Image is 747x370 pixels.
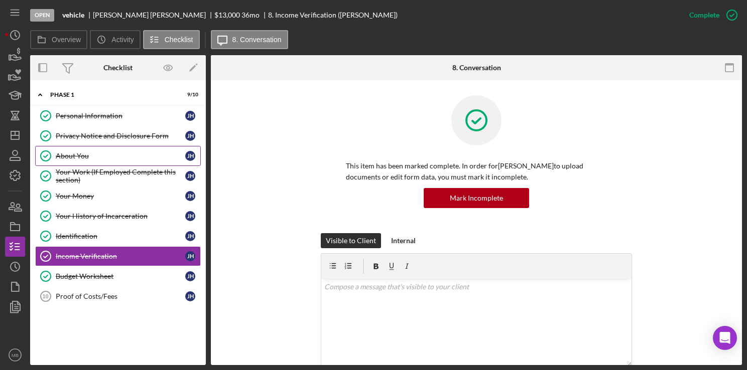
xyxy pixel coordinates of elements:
[35,186,201,206] a: Your MoneyJH
[180,92,198,98] div: 9 / 10
[35,106,201,126] a: Personal InformationJH
[211,30,288,49] button: 8. Conversation
[35,146,201,166] a: About YouJH
[111,36,134,44] label: Activity
[42,293,48,299] tspan: 10
[35,126,201,146] a: Privacy Notice and Disclosure FormJH
[185,191,195,201] div: J H
[30,9,54,22] div: Open
[185,271,195,281] div: J H
[386,233,421,248] button: Internal
[50,92,173,98] div: Phase 1
[185,131,195,141] div: J H
[93,11,214,19] div: [PERSON_NAME] [PERSON_NAME]
[185,171,195,181] div: J H
[185,151,195,161] div: J H
[56,292,185,300] div: Proof of Costs/Fees
[232,36,282,44] label: 8. Conversation
[452,64,501,72] div: 8. Conversation
[241,11,260,19] div: 36 mo
[326,233,376,248] div: Visible to Client
[62,11,84,19] b: vehicle
[185,211,195,221] div: J H
[185,251,195,261] div: J H
[346,160,607,183] p: This item has been marked complete. In order for [PERSON_NAME] to upload documents or edit form d...
[143,30,200,49] button: Checklist
[56,152,185,160] div: About You
[321,233,381,248] button: Visible to Client
[679,5,742,25] button: Complete
[185,231,195,241] div: J H
[35,286,201,306] a: 10Proof of Costs/FeesJH
[5,345,25,365] button: MB
[56,192,185,200] div: Your Money
[103,64,133,72] div: Checklist
[35,166,201,186] a: Your Work (If Employed Complete this section)JH
[12,352,19,358] text: MB
[56,212,185,220] div: Your History of Incarceration
[165,36,193,44] label: Checklist
[268,11,398,19] div: 8. Income Verification ([PERSON_NAME])
[450,188,503,208] div: Mark Incomplete
[30,30,87,49] button: Overview
[56,272,185,280] div: Budget Worksheet
[214,11,240,19] span: $13,000
[56,112,185,120] div: Personal Information
[56,232,185,240] div: Identification
[713,326,737,350] div: Open Intercom Messenger
[56,132,185,140] div: Privacy Notice and Disclosure Form
[56,252,185,260] div: Income Verification
[35,266,201,286] a: Budget WorksheetJH
[52,36,81,44] label: Overview
[424,188,529,208] button: Mark Incomplete
[185,111,195,121] div: J H
[56,168,185,184] div: Your Work (If Employed Complete this section)
[391,233,416,248] div: Internal
[35,246,201,266] a: Income VerificationJH
[689,5,719,25] div: Complete
[35,226,201,246] a: IdentificationJH
[90,30,140,49] button: Activity
[35,206,201,226] a: Your History of IncarcerationJH
[185,291,195,301] div: J H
